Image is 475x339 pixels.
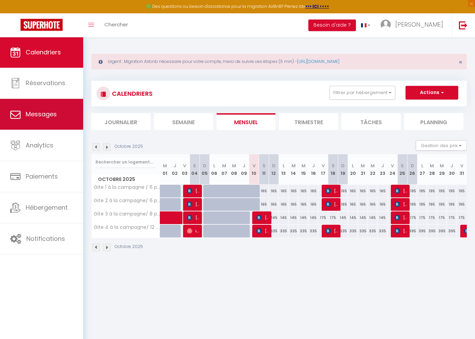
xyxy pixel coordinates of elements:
[193,162,196,169] abbr: S
[269,211,279,224] div: 145
[447,211,457,224] div: 175
[26,79,65,87] span: Réservations
[417,198,427,211] div: 195
[348,198,358,211] div: 165
[26,48,61,56] span: Calendriers
[279,211,288,224] div: 145
[279,154,288,185] th: 13
[279,198,288,211] div: 165
[93,185,161,190] span: Gite 1 à la campagne / 6 personnes
[279,225,288,237] div: 335
[269,185,279,197] div: 165
[447,185,457,197] div: 195
[183,162,186,169] abbr: V
[26,203,68,212] span: Hébergement
[417,225,427,237] div: 395
[325,198,339,211] span: [PERSON_NAME]
[325,224,339,237] span: [PERSON_NAME]
[256,211,270,224] span: [PERSON_NAME]
[417,185,427,197] div: 195
[279,185,288,197] div: 165
[93,198,161,203] span: Gite 2 à la campagne/ 6 personnes
[243,162,245,169] abbr: J
[447,198,457,211] div: 195
[259,185,269,197] div: 165
[288,198,298,211] div: 165
[239,154,249,185] th: 09
[368,185,378,197] div: 165
[358,154,368,185] th: 21
[110,86,153,101] h3: CALENDRIERS
[308,185,318,197] div: 165
[187,211,200,224] span: [PERSON_NAME]
[416,140,467,151] button: Gestion des prix
[200,154,209,185] th: 05
[288,211,298,224] div: 145
[427,225,437,237] div: 395
[427,198,437,211] div: 195
[338,185,348,197] div: 165
[387,154,397,185] th: 24
[256,224,270,237] span: [PERSON_NAME]
[279,113,338,130] li: Trimestre
[381,19,391,30] img: ...
[115,143,143,150] p: Octobre 2025
[318,211,328,224] div: 175
[352,162,354,169] abbr: L
[308,154,318,185] th: 16
[222,162,226,169] abbr: M
[377,211,387,224] div: 145
[288,185,298,197] div: 165
[450,162,453,169] abbr: J
[91,113,151,130] li: Journalier
[460,162,463,169] abbr: V
[269,225,279,237] div: 335
[411,162,414,169] abbr: D
[358,198,368,211] div: 165
[459,21,467,29] img: logout
[26,172,58,181] span: Paiements
[341,162,345,169] abbr: D
[368,211,378,224] div: 145
[395,184,408,197] span: [PERSON_NAME]
[417,154,427,185] th: 27
[427,154,437,185] th: 28
[298,211,308,224] div: 145
[457,211,467,224] div: 175
[332,162,335,169] abbr: S
[297,58,339,64] a: [URL][DOMAIN_NAME]
[401,162,404,169] abbr: S
[187,224,200,237] span: Lien De
[269,198,279,211] div: 165
[447,225,457,237] div: 395
[308,198,318,211] div: 165
[407,198,417,211] div: 195
[395,224,408,237] span: [PERSON_NAME]
[180,154,190,185] th: 03
[348,185,358,197] div: 165
[160,154,170,185] th: 01
[26,110,57,118] span: Messages
[253,162,256,169] abbr: V
[21,19,63,31] img: Super Booking
[437,211,447,224] div: 175
[93,225,161,230] span: Gite 4 à la campagne/ 12 personnes
[407,211,417,224] div: 175
[459,59,462,65] button: Close
[259,154,269,185] th: 11
[93,211,161,217] span: Gite 3 à la campagne/ 8 personnes
[368,225,378,237] div: 335
[377,185,387,197] div: 165
[217,113,276,130] li: Mensuel
[163,162,167,169] abbr: M
[358,225,368,237] div: 335
[358,211,368,224] div: 145
[229,154,239,185] th: 08
[368,198,378,211] div: 165
[407,154,417,185] th: 26
[377,225,387,237] div: 335
[203,162,206,169] abbr: D
[395,211,408,224] span: [PERSON_NAME]
[338,225,348,237] div: 335
[305,3,329,9] strong: >>> ICI <<<<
